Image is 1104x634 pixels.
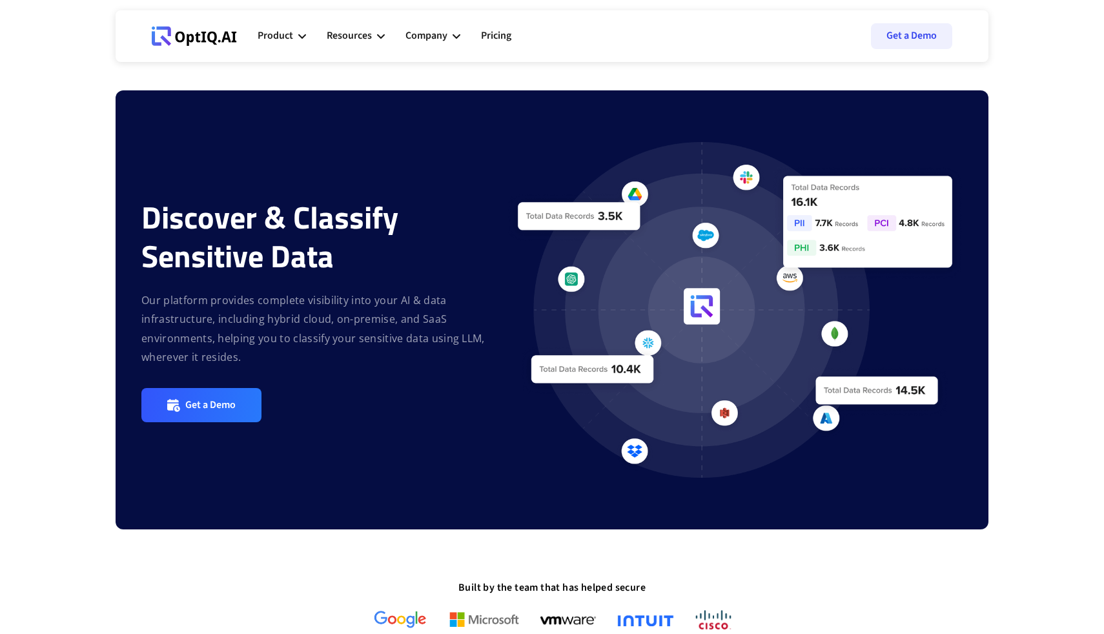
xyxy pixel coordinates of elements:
div: Get a Demo [185,398,236,412]
a: Get a Demo [141,388,261,422]
strong: Discover & Classify Sensitive Data [141,194,398,280]
div: Company [405,27,447,45]
div: Resources [327,27,372,45]
div: Resources [327,17,385,56]
a: Pricing [481,17,511,56]
div: Company [405,17,460,56]
a: Webflow Homepage [152,17,237,56]
strong: Our platform provides complete visibility into your AI & data infrastructure, including hybrid cl... [141,293,485,364]
div: Product [258,27,293,45]
a: Get a Demo [871,23,952,49]
div: Product [258,17,306,56]
strong: Built by the team that has helped secure [458,580,646,595]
